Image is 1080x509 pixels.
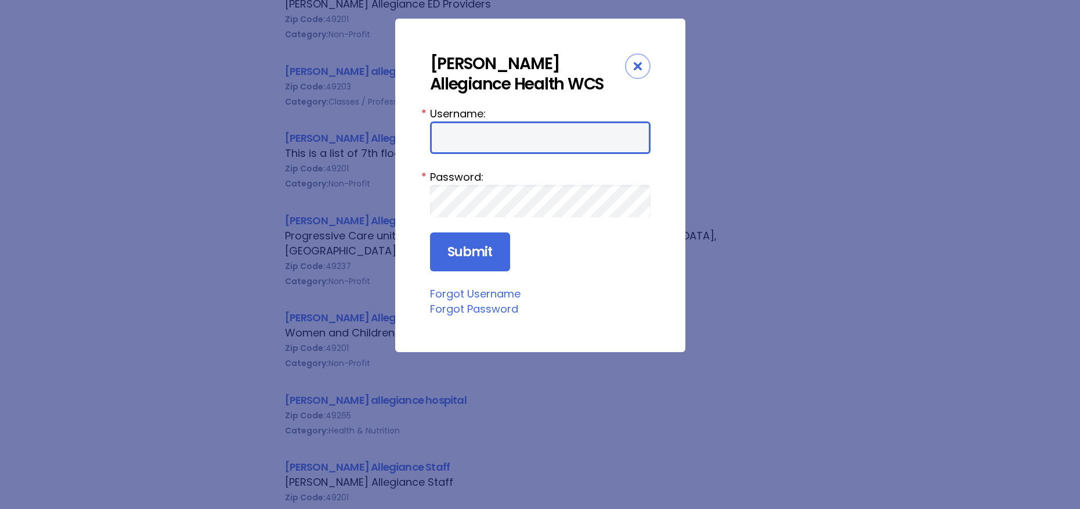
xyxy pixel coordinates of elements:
div: Close [625,53,651,79]
label: Password: [430,169,651,185]
a: Forgot Username [430,286,521,301]
div: [PERSON_NAME] Allegiance Health WCS [430,53,625,94]
label: Username: [430,106,651,121]
a: Forgot Password [430,302,518,316]
input: Submit [430,232,510,272]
